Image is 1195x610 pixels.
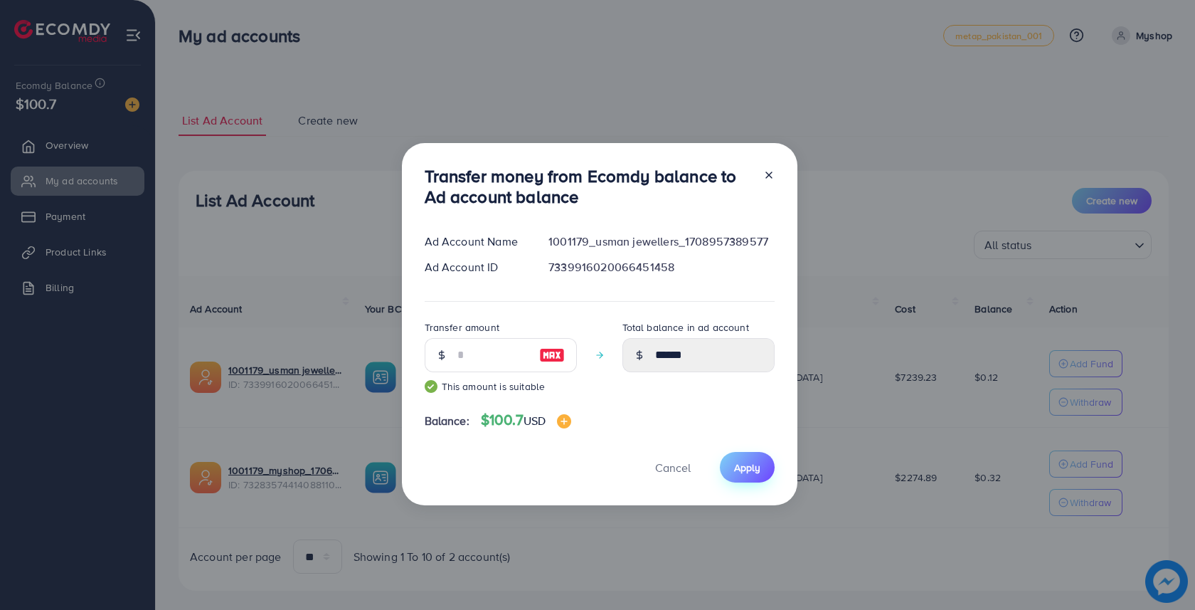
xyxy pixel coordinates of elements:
[637,452,708,483] button: Cancel
[655,460,691,475] span: Cancel
[481,411,571,429] h4: $100.7
[425,166,752,207] h3: Transfer money from Ecomdy balance to Ad account balance
[622,320,749,335] label: Total balance in ad account
[537,233,785,250] div: 1001179_usman jewellers_1708957389577
[537,259,785,275] div: 7339916020066451458
[413,233,538,250] div: Ad Account Name
[425,379,577,394] small: This amount is suitable
[425,380,437,393] img: guide
[557,414,571,428] img: image
[425,413,469,429] span: Balance:
[524,413,546,428] span: USD
[720,452,775,483] button: Apply
[425,320,499,335] label: Transfer amount
[734,461,760,475] span: Apply
[539,347,565,364] img: image
[413,259,538,275] div: Ad Account ID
